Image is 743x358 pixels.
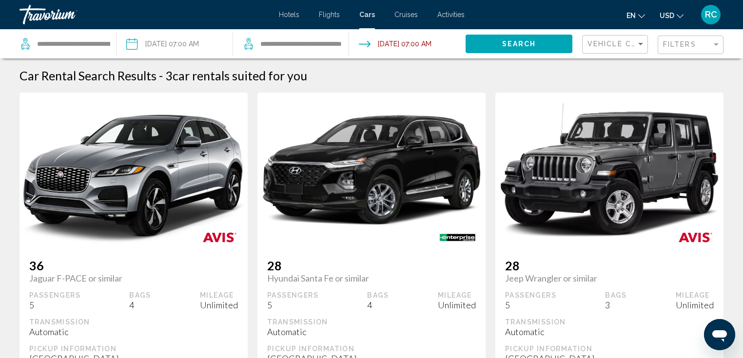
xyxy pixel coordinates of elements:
button: Pickup date: Aug 29, 2025 07:00 AM [126,29,199,58]
h1: Car Rental Search Results [20,68,156,83]
div: Automatic [505,326,714,337]
span: - [159,68,163,83]
img: primary.png [495,95,723,246]
div: Bags [367,291,389,300]
div: 5 [267,300,318,310]
div: 3 [605,300,627,310]
div: Bags [605,291,627,300]
button: Change language [626,8,645,22]
div: Mileage [438,291,476,300]
div: Pickup Information [29,344,238,353]
button: Drop-off date: Sep 01, 2025 07:00 AM [359,29,431,58]
div: Automatic [267,326,476,337]
div: Transmission [267,318,476,326]
div: 5 [29,300,80,310]
span: en [626,12,636,19]
span: 28 [505,258,714,273]
img: primary.png [257,99,486,242]
div: Passengers [29,291,80,300]
div: Pickup Information [505,344,714,353]
img: primary.png [20,94,248,247]
div: Mileage [676,291,714,300]
div: Bags [129,291,151,300]
div: Pickup Information [267,344,476,353]
span: 28 [267,258,476,273]
div: 4 [367,300,389,310]
span: 36 [29,258,238,273]
div: Unlimited [676,300,714,310]
button: Search [466,35,572,53]
img: AVIS [667,226,723,248]
span: Filters [663,40,696,48]
img: AVIS [192,226,248,248]
a: Cruises [394,11,418,19]
span: Hyundai Santa Fe or similar [267,273,476,283]
span: Vehicle Class [587,40,652,48]
div: Passengers [267,291,318,300]
mat-select: Sort by [587,40,645,49]
span: RC [705,10,717,19]
iframe: Button to launch messaging window [704,319,735,350]
div: 4 [129,300,151,310]
div: 5 [505,300,556,310]
div: Passengers [505,291,556,300]
button: Filter [658,35,723,55]
a: Cars [359,11,375,19]
a: Flights [319,11,340,19]
div: Unlimited [200,300,238,310]
span: Jaguar F-PACE or similar [29,273,238,283]
button: User Menu [698,4,723,25]
div: Automatic [29,326,238,337]
span: USD [660,12,674,19]
span: Search [502,40,536,48]
a: Travorium [20,5,269,24]
h2: 3 [165,68,307,83]
div: Unlimited [438,300,476,310]
button: Change currency [660,8,684,22]
span: Jeep Wrangler or similar [505,273,714,283]
div: Mileage [200,291,238,300]
span: car rentals suited for you [173,68,307,83]
div: Transmission [29,318,238,326]
div: Transmission [505,318,714,326]
a: Hotels [279,11,299,19]
img: ENTERPRISE [430,226,486,248]
a: Activities [437,11,465,19]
